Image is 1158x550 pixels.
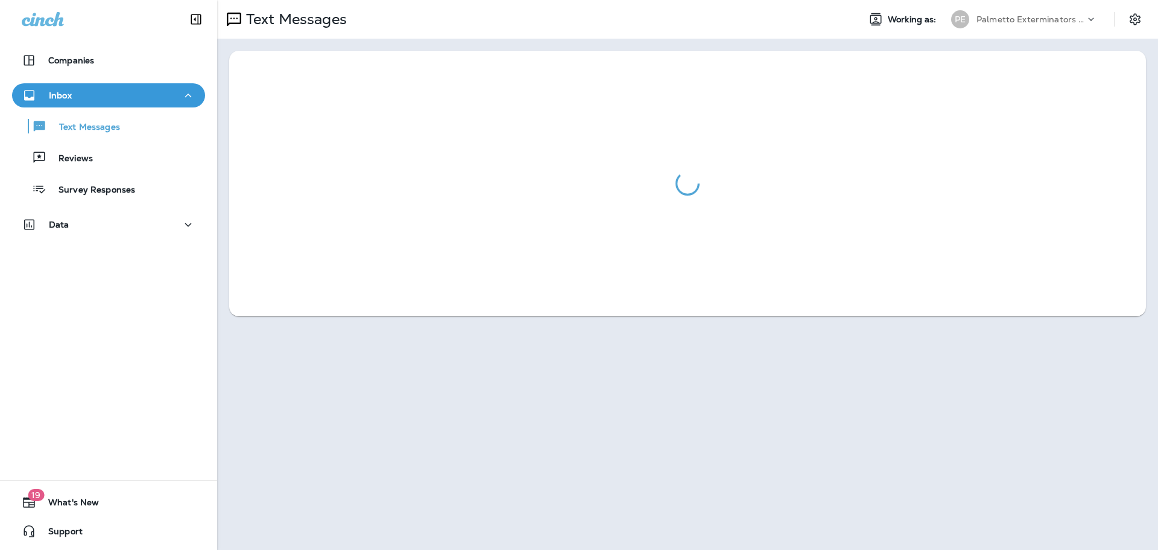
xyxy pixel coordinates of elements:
[46,185,135,196] p: Survey Responses
[241,10,347,28] p: Text Messages
[12,213,205,237] button: Data
[12,176,205,202] button: Survey Responses
[12,145,205,170] button: Reviews
[12,48,205,72] button: Companies
[36,526,83,541] span: Support
[12,490,205,514] button: 19What's New
[1124,8,1146,30] button: Settings
[179,7,213,31] button: Collapse Sidebar
[12,83,205,107] button: Inbox
[46,153,93,165] p: Reviews
[47,122,120,133] p: Text Messages
[49,220,69,229] p: Data
[28,489,44,501] span: 19
[951,10,969,28] div: PE
[12,519,205,543] button: Support
[36,497,99,512] span: What's New
[888,14,939,25] span: Working as:
[49,91,72,100] p: Inbox
[12,114,205,139] button: Text Messages
[48,56,94,65] p: Companies
[976,14,1085,24] p: Palmetto Exterminators LLC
